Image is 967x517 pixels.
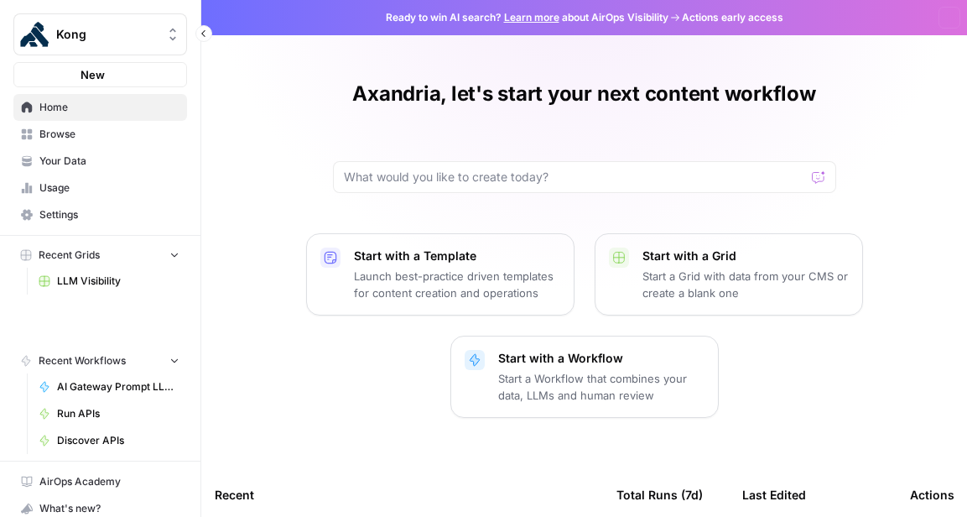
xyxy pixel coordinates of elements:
[19,19,49,50] img: Kong Logo
[39,248,100,263] span: Recent Grids
[57,433,179,448] span: Discover APIs
[57,406,179,421] span: Run APIs
[354,248,560,264] p: Start with a Template
[31,373,187,400] a: AI Gateway Prompt LLM Visibility
[450,336,719,418] button: Start with a WorkflowStart a Workflow that combines your data, LLMs and human review
[354,268,560,301] p: Launch best-practice driven templates for content creation and operations
[306,233,574,316] button: Start with a TemplateLaunch best-practice driven templates for content creation and operations
[386,10,668,25] span: Ready to win AI search? about AirOps Visibility
[56,26,158,43] span: Kong
[31,427,187,454] a: Discover APIs
[39,100,179,115] span: Home
[595,233,863,316] button: Start with a GridStart a Grid with data from your CMS or create a blank one
[31,400,187,427] a: Run APIs
[682,10,783,25] span: Actions early access
[39,180,179,196] span: Usage
[498,370,704,404] p: Start a Workflow that combines your data, LLMs and human review
[352,81,815,107] h1: Axandria, let's start your next content workflow
[498,350,704,367] p: Start with a Workflow
[13,121,187,148] a: Browse
[39,474,179,489] span: AirOps Academy
[13,201,187,228] a: Settings
[81,66,105,83] span: New
[13,13,187,55] button: Workspace: Kong
[39,154,179,169] span: Your Data
[13,468,187,495] a: AirOps Academy
[642,248,849,264] p: Start with a Grid
[13,348,187,373] button: Recent Workflows
[39,127,179,142] span: Browse
[13,175,187,201] a: Usage
[57,379,179,394] span: AI Gateway Prompt LLM Visibility
[642,268,849,301] p: Start a Grid with data from your CMS or create a blank one
[39,207,179,222] span: Settings
[57,274,179,289] span: LLM Visibility
[13,148,187,175] a: Your Data
[31,268,187,295] a: LLM Visibility
[39,353,126,368] span: Recent Workflows
[344,169,805,185] input: What would you like to create today?
[13,243,187,268] button: Recent Grids
[13,94,187,121] a: Home
[13,62,187,87] button: New
[504,11,559,23] a: Learn more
